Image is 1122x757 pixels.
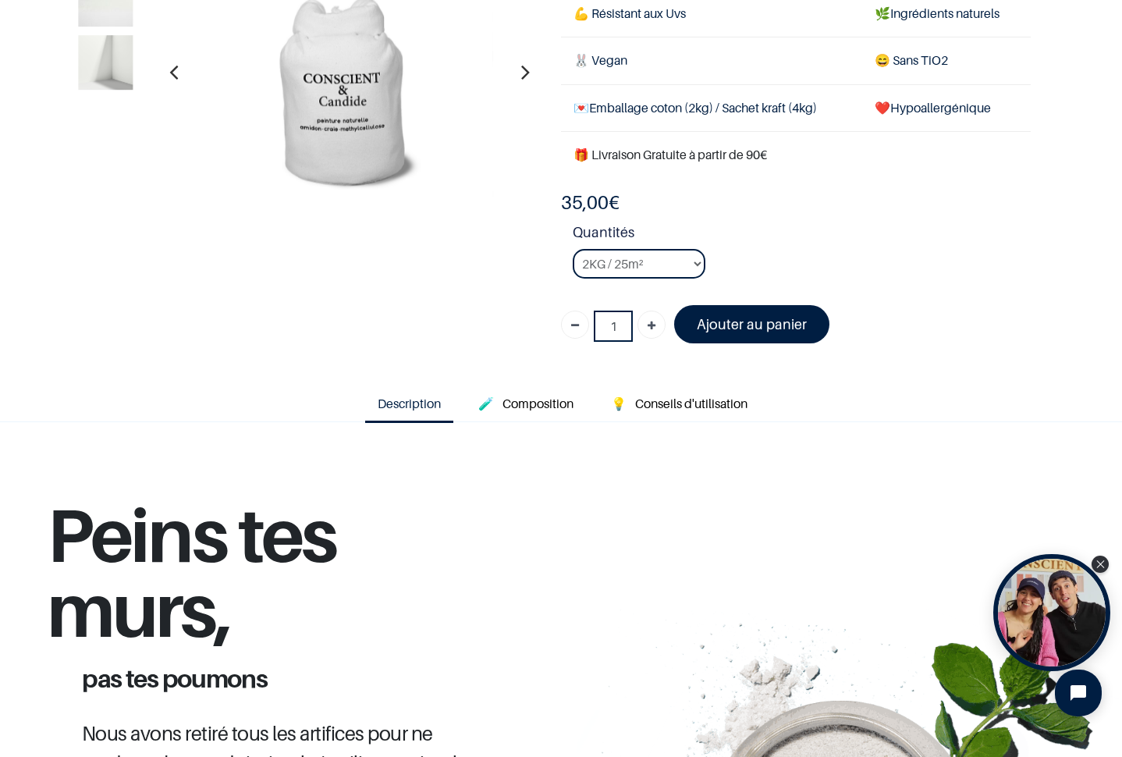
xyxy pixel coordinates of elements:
span: 😄 S [875,52,900,68]
h1: Peins tes murs, [47,497,514,666]
strong: Quantités [573,222,1031,249]
td: Emballage coton (2kg) / Sachet kraft (4kg) [561,84,862,131]
span: 💪 Résistant aux Uvs [573,5,686,21]
div: Close Tolstoy widget [1092,556,1109,573]
a: Ajouter au panier [674,305,829,343]
span: 🧪 [478,396,494,411]
a: Ajouter [637,311,666,339]
span: Conseils d'utilisation [635,396,747,411]
td: ans TiO2 [862,37,1031,84]
span: Composition [502,396,573,411]
span: 35,00 [561,191,609,214]
img: Product image [78,36,133,91]
span: 🌿 [875,5,890,21]
iframe: Tidio Chat [1042,656,1115,730]
b: € [561,191,620,214]
span: Description [378,396,441,411]
a: Supprimer [561,311,589,339]
h1: pas tes poumons [70,666,491,691]
div: Tolstoy bubble widget [993,554,1110,671]
font: Ajouter au panier [697,316,807,332]
td: ❤️Hypoallergénique [862,84,1031,131]
span: 💡 [611,396,627,411]
div: Open Tolstoy widget [993,554,1110,671]
span: 💌 [573,100,589,116]
font: 🎁 Livraison Gratuite à partir de 90€ [573,147,767,162]
span: 🐰 Vegan [573,52,627,68]
div: Open Tolstoy [993,554,1110,671]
